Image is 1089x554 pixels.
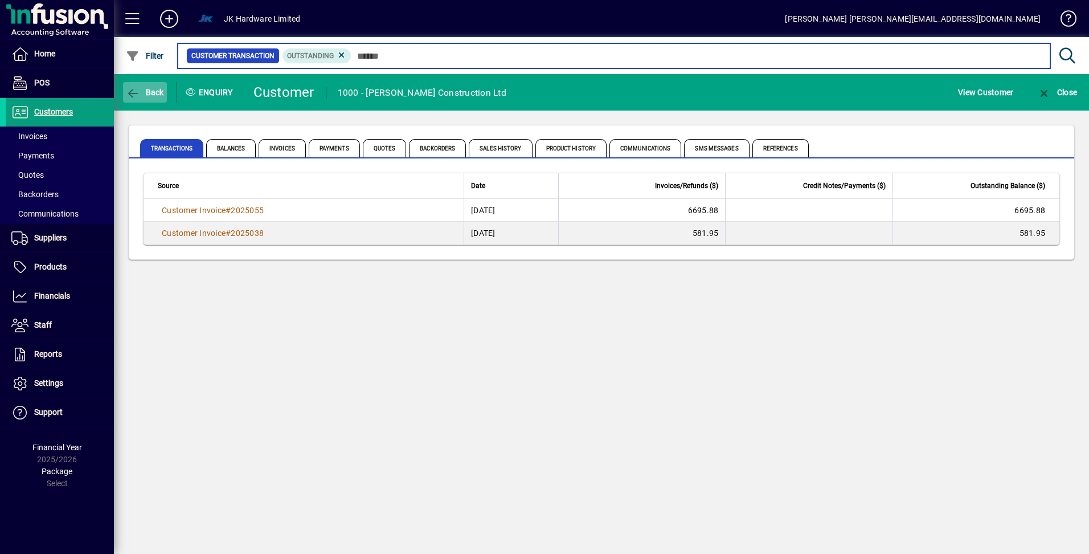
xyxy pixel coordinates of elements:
a: Knowledge Base [1052,2,1075,39]
a: Staff [6,311,114,340]
span: Communications [11,209,79,218]
span: Source [158,180,179,192]
span: 2025038 [231,229,264,238]
td: 6695.88 [558,199,725,222]
mat-chip: Outstanding Status: Outstanding [283,48,351,63]
button: Add [151,9,187,29]
span: Payments [309,139,360,157]
span: Package [42,467,72,476]
td: [DATE] [464,199,558,222]
span: Financials [34,291,70,300]
span: Invoices [11,132,47,141]
span: Quotes [363,139,407,157]
span: Quotes [11,170,44,180]
span: Balances [206,139,256,157]
span: Invoices/Refunds ($) [655,180,718,192]
span: Customer Invoice [162,229,226,238]
app-page-header-button: Back [114,82,177,103]
div: Date [471,180,551,192]
td: 581.95 [558,222,725,245]
button: View Customer [955,82,1016,103]
a: Backorders [6,185,114,204]
span: Transactions [140,139,203,157]
button: Filter [123,46,167,66]
div: JK Hardware Limited [224,10,300,28]
a: Home [6,40,114,68]
span: Home [34,49,55,58]
span: Filter [126,51,164,60]
a: Communications [6,204,114,223]
span: Backorders [11,190,59,199]
button: Close [1034,82,1080,103]
span: Customers [34,107,73,116]
span: Product History [535,139,607,157]
button: Back [123,82,167,103]
span: Invoices [259,139,306,157]
a: Products [6,253,114,282]
a: Reports [6,340,114,369]
a: Suppliers [6,224,114,252]
span: Staff [34,320,52,329]
app-page-header-button: Close enquiry [1025,82,1089,103]
span: Communications [609,139,681,157]
span: # [226,229,231,238]
span: SMS Messages [684,139,749,157]
a: Payments [6,146,114,165]
span: Customer Transaction [191,50,275,62]
span: Back [126,88,164,97]
a: Support [6,398,114,427]
a: Customer Invoice#2025055 [158,204,268,217]
span: POS [34,78,50,87]
span: Payments [11,151,54,160]
span: Suppliers [34,233,67,242]
a: Financials [6,282,114,311]
span: References [752,139,809,157]
div: [PERSON_NAME] [PERSON_NAME][EMAIL_ADDRESS][DOMAIN_NAME] [785,10,1041,28]
span: Sales History [469,139,532,157]
span: Outstanding [287,52,334,60]
button: Profile [187,9,224,29]
td: [DATE] [464,222,558,245]
td: 6695.88 [893,199,1059,222]
span: Customer Invoice [162,206,226,215]
div: Enquiry [177,83,245,101]
a: Customer Invoice#2025038 [158,227,268,239]
span: Settings [34,378,63,388]
span: 2025055 [231,206,264,215]
span: Reports [34,349,62,359]
span: # [226,206,231,215]
span: Backorders [409,139,466,157]
span: Products [34,262,67,271]
a: Invoices [6,127,114,146]
span: Outstanding Balance ($) [971,180,1045,192]
div: Customer [253,83,314,101]
span: Support [34,408,63,417]
span: Credit Notes/Payments ($) [803,180,886,192]
a: Settings [6,369,114,398]
span: View Customer [958,83,1013,101]
td: 581.95 [893,222,1059,245]
span: Close [1037,88,1077,97]
div: 1000 - [PERSON_NAME] Construction Ltd [338,84,506,102]
span: Date [471,180,485,192]
a: Quotes [6,165,114,185]
span: Financial Year [32,443,82,452]
a: POS [6,69,114,97]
